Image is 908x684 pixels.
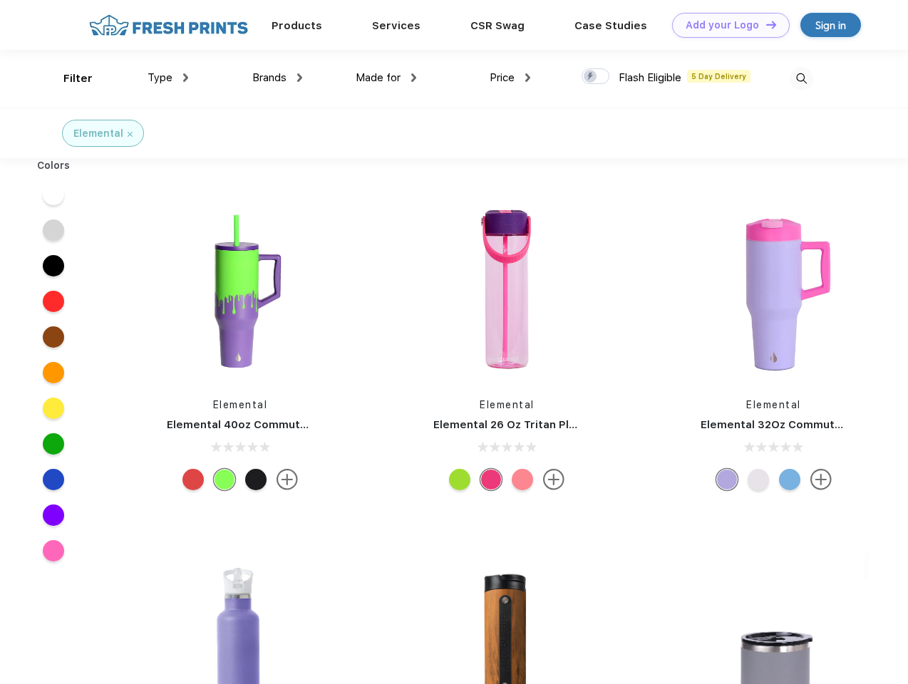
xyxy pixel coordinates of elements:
img: more.svg [277,469,298,490]
img: dropdown.png [297,73,302,82]
img: DT [766,21,776,28]
span: Type [148,71,172,84]
img: func=resize&h=266 [412,194,602,383]
a: Elemental 26 Oz Tritan Plastic Water Bottle [433,418,669,431]
div: Key lime [449,469,470,490]
a: Elemental [480,399,535,410]
span: Made for [356,71,401,84]
img: dropdown.png [411,73,416,82]
img: desktop_search.svg [790,67,813,90]
div: Elemental [73,126,123,141]
div: Lilac Tie Dye [716,469,738,490]
span: 5 Day Delivery [687,70,750,83]
a: Elemental 32Oz Commuter Tumbler [701,418,894,431]
div: Matte White [748,469,769,490]
a: Sign in [800,13,861,37]
img: func=resize&h=266 [145,194,335,383]
span: Brands [252,71,287,84]
a: CSR Swag [470,19,525,32]
img: dropdown.png [183,73,188,82]
div: Add your Logo [686,19,759,31]
span: Flash Eligible [619,71,681,84]
div: Rose [512,469,533,490]
a: Elemental [746,399,801,410]
a: Elemental [213,399,268,410]
a: Services [372,19,421,32]
div: Red [182,469,204,490]
a: Products [272,19,322,32]
a: Elemental 40oz Commuter Tumbler [167,418,360,431]
div: Filter [63,71,93,87]
img: more.svg [543,469,564,490]
img: dropdown.png [525,73,530,82]
img: func=resize&h=266 [679,194,869,383]
div: California Dreaming [245,469,267,490]
img: fo%20logo%202.webp [85,13,252,38]
div: Poison Drip [214,469,235,490]
img: more.svg [810,469,832,490]
span: Price [490,71,515,84]
div: Colors [26,158,81,173]
div: Ocean Blue [779,469,800,490]
img: filter_cancel.svg [128,132,133,137]
div: Sign in [815,17,846,33]
div: Berries Blast [480,469,502,490]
